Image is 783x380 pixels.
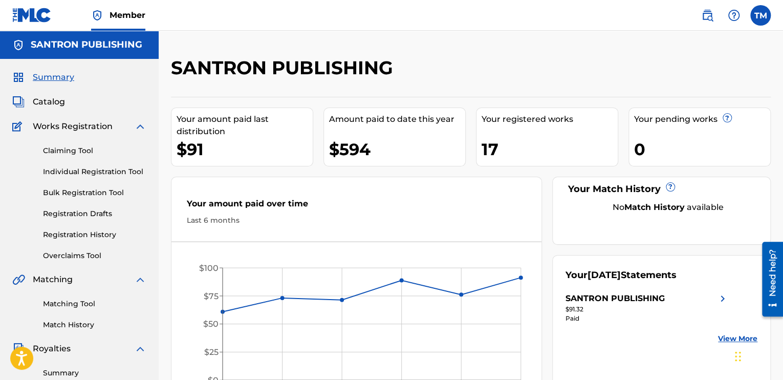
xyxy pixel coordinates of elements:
[33,120,113,133] span: Works Registration
[43,368,146,378] a: Summary
[43,299,146,309] a: Matching Tool
[565,305,729,314] div: $91.32
[43,229,146,240] a: Registration History
[33,71,74,83] span: Summary
[33,343,71,355] span: Royalties
[134,120,146,133] img: expand
[187,198,526,215] div: Your amount paid over time
[177,138,313,161] div: $91
[12,96,25,108] img: Catalog
[43,320,146,330] a: Match History
[718,333,757,344] a: View More
[43,166,146,177] a: Individual Registration Tool
[716,292,729,305] img: right chevron icon
[634,113,770,125] div: Your pending works
[732,331,783,380] iframe: Chat Widget
[203,319,219,329] tspan: $50
[33,96,65,108] span: Catalog
[565,314,729,323] div: Paid
[735,341,741,372] div: Drag
[754,238,783,320] iframe: Resource Center
[204,291,219,301] tspan: $75
[187,215,526,226] div: Last 6 months
[110,9,145,21] span: Member
[578,201,757,214] div: No available
[91,9,103,22] img: Top Rightsholder
[697,5,717,26] a: Public Search
[177,113,313,138] div: Your amount paid last distribution
[565,182,757,196] div: Your Match History
[43,187,146,198] a: Bulk Registration Tool
[12,71,25,83] img: Summary
[565,292,729,323] a: SANTRON PUBLISHINGright chevron icon$91.32Paid
[701,9,713,22] img: search
[134,273,146,286] img: expand
[482,138,618,161] div: 17
[482,113,618,125] div: Your registered works
[12,343,25,355] img: Royalties
[588,269,621,281] span: [DATE]
[565,268,677,282] div: Your Statements
[12,120,26,133] img: Works Registration
[12,273,25,286] img: Matching
[31,39,142,51] h5: SANTRON PUBLISHING
[199,263,219,273] tspan: $100
[329,113,465,125] div: Amount paid to date this year
[750,5,771,26] div: User Menu
[624,202,685,212] strong: Match History
[12,39,25,51] img: Accounts
[12,71,74,83] a: SummarySummary
[565,292,665,305] div: SANTRON PUBLISHING
[43,208,146,219] a: Registration Drafts
[634,138,770,161] div: 0
[728,9,740,22] img: help
[134,343,146,355] img: expand
[33,273,73,286] span: Matching
[724,5,744,26] div: Help
[723,114,731,122] span: ?
[43,250,146,261] a: Overclaims Tool
[43,145,146,156] a: Claiming Tool
[171,56,398,79] h2: SANTRON PUBLISHING
[329,138,465,161] div: $594
[12,8,52,23] img: MLC Logo
[666,183,675,191] span: ?
[12,96,65,108] a: CatalogCatalog
[204,347,219,357] tspan: $25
